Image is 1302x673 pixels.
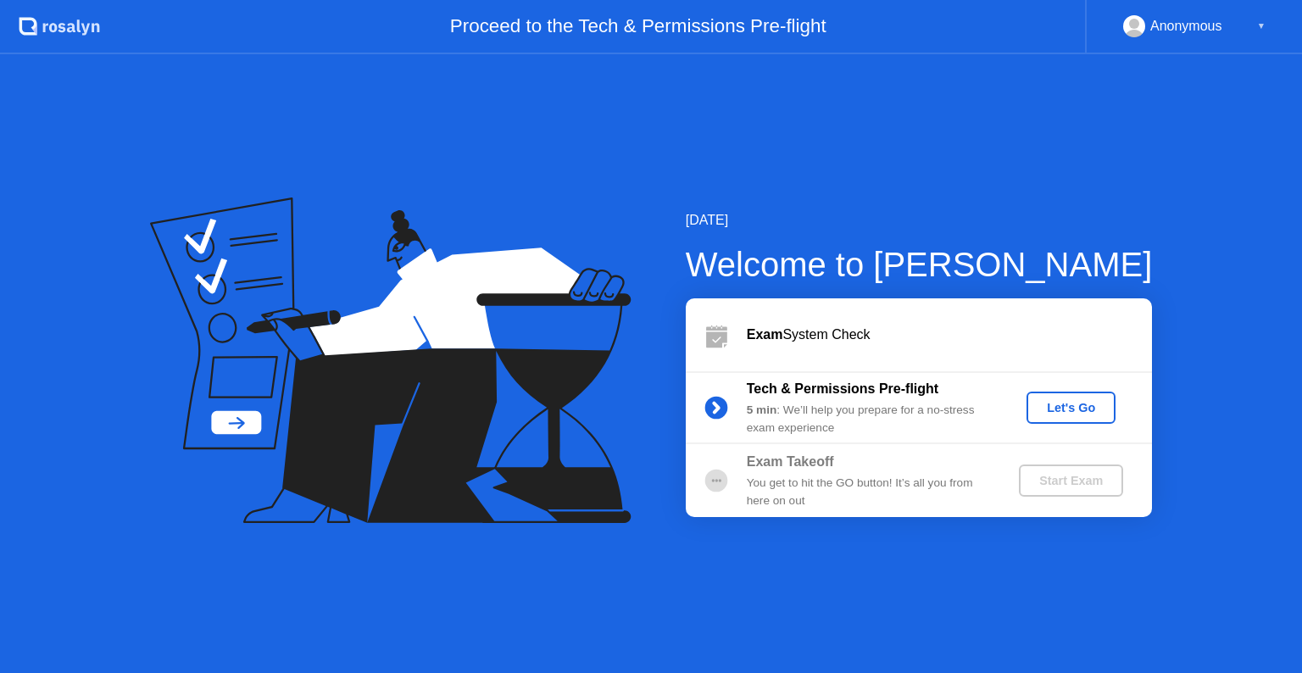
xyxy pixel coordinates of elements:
div: System Check [747,325,1152,345]
div: You get to hit the GO button! It’s all you from here on out [747,475,991,509]
div: Start Exam [1026,474,1116,487]
div: [DATE] [686,210,1153,231]
b: Tech & Permissions Pre-flight [747,381,938,396]
div: Welcome to [PERSON_NAME] [686,239,1153,290]
div: ▼ [1257,15,1266,37]
div: Anonymous [1150,15,1222,37]
div: Let's Go [1033,401,1109,414]
div: : We’ll help you prepare for a no-stress exam experience [747,402,991,437]
button: Start Exam [1019,464,1123,497]
button: Let's Go [1027,392,1116,424]
b: 5 min [747,403,777,416]
b: Exam Takeoff [747,454,834,469]
b: Exam [747,327,783,342]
